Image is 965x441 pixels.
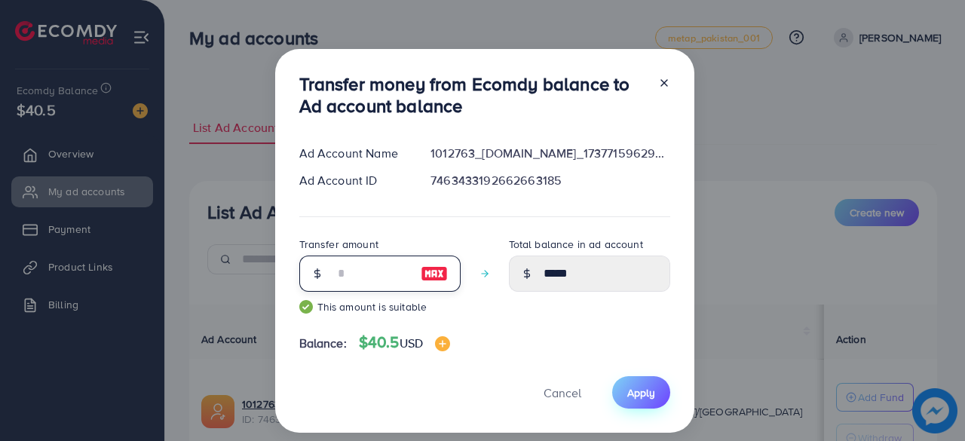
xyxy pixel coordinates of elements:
[287,172,419,189] div: Ad Account ID
[525,376,600,409] button: Cancel
[612,376,670,409] button: Apply
[627,385,655,400] span: Apply
[359,333,450,352] h4: $40.5
[400,335,423,351] span: USD
[544,384,581,401] span: Cancel
[287,145,419,162] div: Ad Account Name
[418,145,682,162] div: 1012763_[DOMAIN_NAME]_1737715962950
[299,237,378,252] label: Transfer amount
[299,73,646,117] h3: Transfer money from Ecomdy balance to Ad account balance
[299,299,461,314] small: This amount is suitable
[421,265,448,283] img: image
[509,237,643,252] label: Total balance in ad account
[299,300,313,314] img: guide
[418,172,682,189] div: 7463433192662663185
[435,336,450,351] img: image
[299,335,347,352] span: Balance:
